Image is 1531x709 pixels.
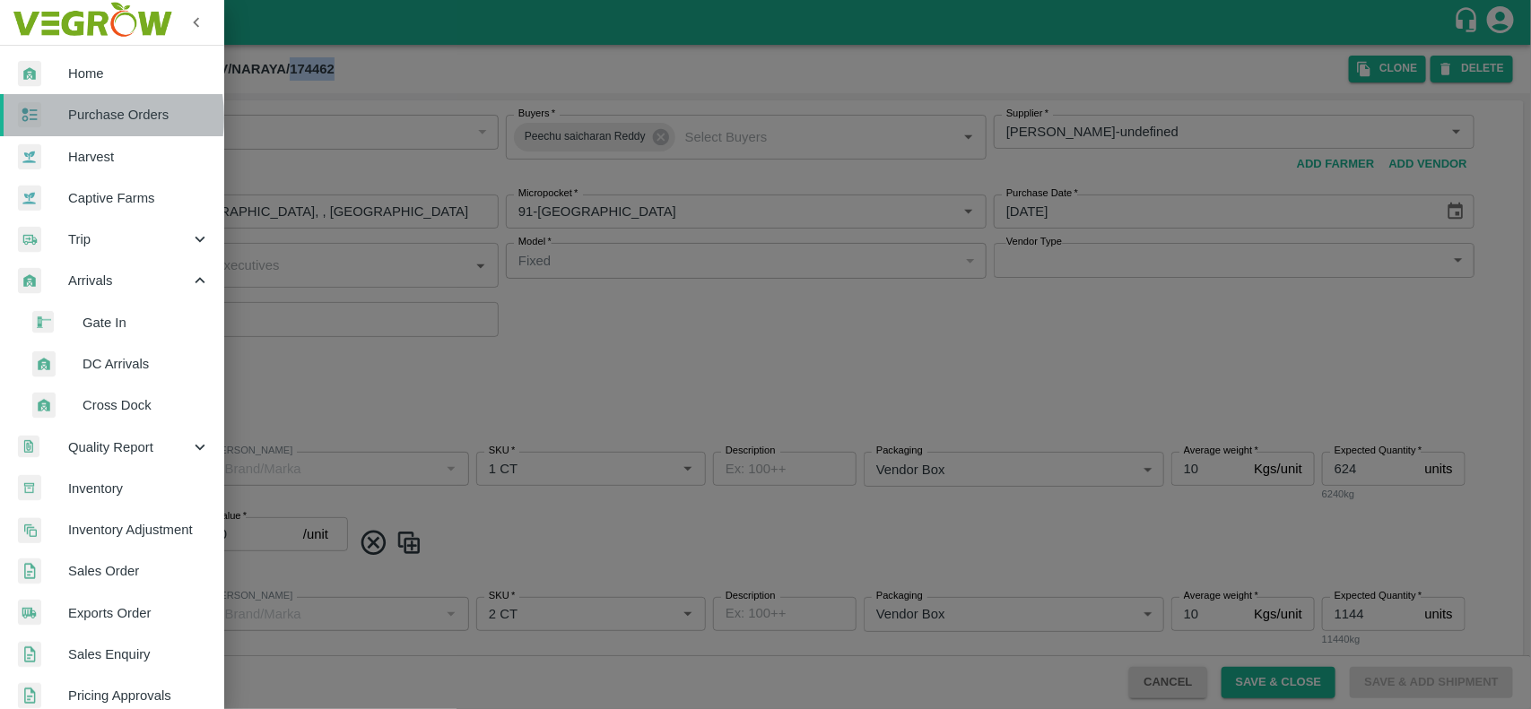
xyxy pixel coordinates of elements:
[18,185,41,212] img: harvest
[68,561,210,581] span: Sales Order
[18,558,41,584] img: sales
[68,188,210,208] span: Captive Farms
[18,683,41,709] img: sales
[68,686,210,705] span: Pricing Approvals
[18,268,41,294] img: whArrival
[83,354,210,374] span: DC Arrivals
[68,229,190,249] span: Trip
[68,603,210,623] span: Exports Order
[32,351,56,377] img: whArrival
[18,143,41,170] img: harvest
[68,520,210,540] span: Inventory Adjustment
[18,227,41,253] img: delivery
[14,343,224,385] a: whArrivalDC Arrivals
[68,64,210,83] span: Home
[32,393,56,419] img: whArrival
[18,642,41,668] img: sales
[14,302,224,343] a: gateinGate In
[18,517,41,543] img: inventory
[14,385,224,426] a: whArrivalCross Dock
[18,102,41,128] img: reciept
[68,479,210,498] span: Inventory
[18,600,41,626] img: shipments
[68,105,210,125] span: Purchase Orders
[68,437,190,457] span: Quality Report
[18,475,41,501] img: whInventory
[68,644,210,664] span: Sales Enquiry
[68,147,210,167] span: Harvest
[68,271,190,290] span: Arrivals
[18,436,39,458] img: qualityReport
[18,61,41,87] img: whArrival
[83,395,210,415] span: Cross Dock
[83,313,210,333] span: Gate In
[32,311,54,333] img: gatein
